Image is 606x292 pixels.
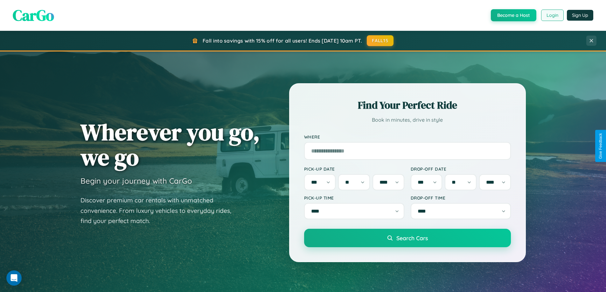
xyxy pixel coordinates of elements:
h3: Begin your journey with CarGo [80,176,192,186]
button: Sign Up [567,10,593,21]
span: Search Cars [396,234,428,241]
button: Search Cars [304,229,511,247]
label: Pick-up Time [304,195,404,200]
span: Fall into savings with 15% off for all users! Ends [DATE] 10am PT. [203,37,362,44]
div: Open Intercom Messenger [6,270,22,286]
span: CarGo [13,5,54,26]
p: Book in minutes, drive in style [304,115,511,125]
button: FALL15 [367,35,394,46]
p: Discover premium car rentals with unmatched convenience. From luxury vehicles to everyday rides, ... [80,195,240,226]
h1: Wherever you go, we go [80,119,260,170]
label: Drop-off Date [411,166,511,172]
button: Become a Host [491,9,536,21]
label: Where [304,134,511,139]
button: Login [541,10,564,21]
label: Pick-up Date [304,166,404,172]
label: Drop-off Time [411,195,511,200]
h2: Find Your Perfect Ride [304,98,511,112]
div: Give Feedback [598,133,603,159]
